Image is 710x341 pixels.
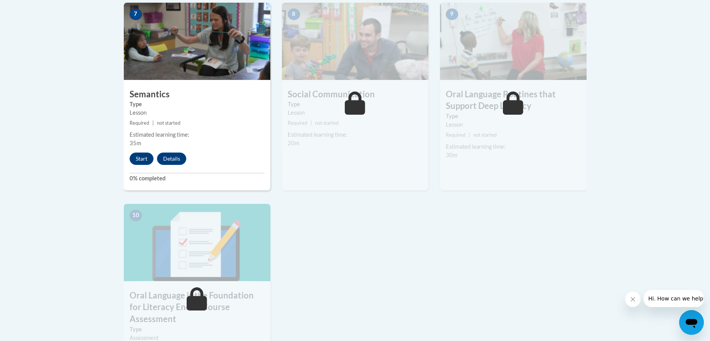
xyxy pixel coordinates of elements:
span: 30m [446,152,457,158]
div: Estimated learning time: [446,143,581,151]
img: Course Image [282,3,428,80]
iframe: Button to launch messaging window [679,310,704,335]
span: | [469,132,470,138]
h3: Oral Language Routines that Support Deep Literacy [440,88,587,112]
span: Required [130,120,149,126]
button: Details [157,153,186,165]
div: Lesson [288,109,423,117]
img: Course Image [124,204,270,281]
span: Required [288,120,307,126]
span: not started [315,120,339,126]
h3: Social Communication [282,88,428,100]
label: Type [130,325,265,334]
label: Type [446,112,581,120]
span: 8 [288,8,300,20]
div: Estimated learning time: [288,131,423,139]
img: Course Image [440,3,587,80]
h3: Oral Language is the Foundation for Literacy End of Course Assessment [124,290,270,325]
span: 7 [130,8,142,20]
span: not started [157,120,180,126]
div: Estimated learning time: [130,131,265,139]
span: Required [446,132,465,138]
div: Lesson [446,120,581,129]
label: Type [288,100,423,109]
span: 35m [130,140,141,146]
span: 10 [130,210,142,221]
span: | [152,120,154,126]
span: Hi. How can we help? [5,5,62,12]
span: 20m [288,140,299,146]
iframe: Message from company [644,290,704,307]
label: 0% completed [130,174,265,183]
button: Start [130,153,153,165]
span: not started [473,132,497,138]
label: Type [130,100,265,109]
h3: Semantics [124,88,270,100]
span: 9 [446,8,458,20]
div: Lesson [130,109,265,117]
img: Course Image [124,3,270,80]
span: | [310,120,312,126]
iframe: Close message [625,292,641,307]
